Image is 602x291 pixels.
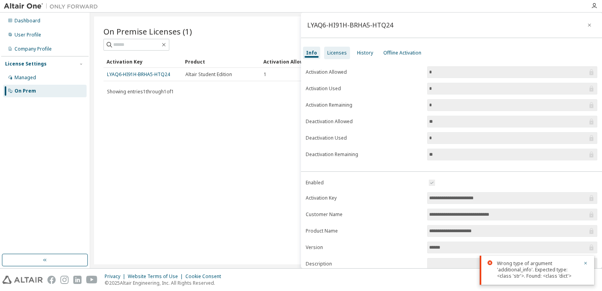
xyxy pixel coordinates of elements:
[73,276,82,284] img: linkedin.svg
[497,260,578,279] div: Wrong type of argument 'additional_info'. Expected type: <class 'str'>. Found: <class 'dict'>
[306,85,422,92] label: Activation Used
[128,273,185,280] div: Website Terms of Use
[86,276,98,284] img: youtube.svg
[105,273,128,280] div: Privacy
[15,46,52,52] div: Company Profile
[60,276,69,284] img: instagram.svg
[185,273,226,280] div: Cookie Consent
[307,22,393,28] div: LYAQ6-HI91H-BRHA5-HTQ24
[306,261,422,267] label: Description
[105,280,226,286] p: © 2025 Altair Engineering, Inc. All Rights Reserved.
[185,71,232,78] span: Altair Student Edition
[15,32,41,38] div: User Profile
[306,195,422,201] label: Activation Key
[185,55,257,68] div: Product
[47,276,56,284] img: facebook.svg
[306,228,422,234] label: Product Name
[306,69,422,75] label: Activation Allowed
[306,118,422,125] label: Deactivation Allowed
[15,75,36,81] div: Managed
[15,18,40,24] div: Dashboard
[306,180,422,186] label: Enabled
[306,151,422,158] label: Deactivation Remaining
[264,71,267,78] span: 1
[4,2,102,10] img: Altair One
[107,71,170,78] a: LYAQ6-HI91H-BRHA5-HTQ24
[2,276,43,284] img: altair_logo.svg
[306,135,422,141] label: Deactivation Used
[327,50,347,56] div: Licenses
[357,50,373,56] div: History
[306,102,422,108] label: Activation Remaining
[306,50,317,56] div: Info
[306,244,422,251] label: Version
[107,88,174,95] span: Showing entries 1 through 1 of 1
[15,88,36,94] div: On Prem
[103,26,192,37] span: On Premise Licenses (1)
[306,211,422,218] label: Customer Name
[263,55,335,68] div: Activation Allowed
[107,55,179,68] div: Activation Key
[5,61,47,67] div: License Settings
[383,50,421,56] div: Offline Activation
